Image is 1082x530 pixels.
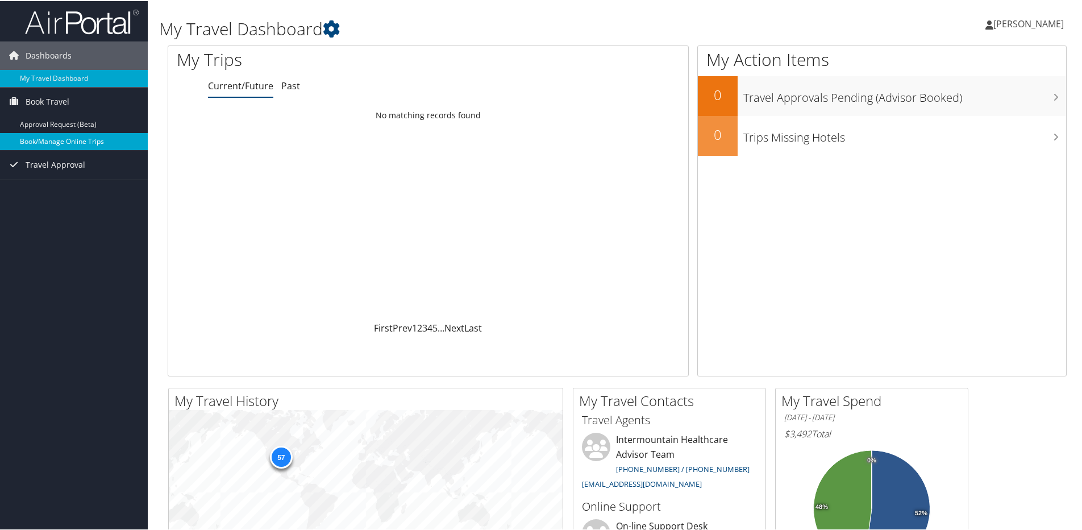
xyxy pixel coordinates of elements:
h1: My Action Items [698,47,1066,71]
div: 57 [269,445,292,467]
tspan: 0% [867,456,876,463]
a: First [374,321,393,333]
a: Past [281,78,300,91]
a: 2 [417,321,422,333]
h3: Travel Agents [582,411,757,427]
span: … [438,321,444,333]
h2: My Travel Contacts [579,390,765,409]
h3: Online Support [582,498,757,514]
h3: Trips Missing Hotels [743,123,1066,144]
li: Intermountain Healthcare Advisor Team [576,432,763,492]
span: Dashboards [26,40,72,69]
h2: My Travel Spend [781,390,968,409]
a: Current/Future [208,78,273,91]
a: Last [464,321,482,333]
a: 3 [422,321,427,333]
a: [PHONE_NUMBER] / [PHONE_NUMBER] [616,463,750,473]
span: [PERSON_NAME] [993,16,1064,29]
td: No matching records found [168,104,688,125]
a: 4 [427,321,432,333]
a: [EMAIL_ADDRESS][DOMAIN_NAME] [582,478,702,488]
h1: My Trips [177,47,463,71]
a: 1 [412,321,417,333]
h1: My Travel Dashboard [159,16,770,40]
a: 5 [432,321,438,333]
h6: Total [784,427,959,439]
a: [PERSON_NAME] [985,6,1075,40]
a: Next [444,321,464,333]
span: $3,492 [784,427,811,439]
h2: 0 [698,124,738,143]
tspan: 48% [815,503,828,510]
a: 0Travel Approvals Pending (Advisor Booked) [698,75,1066,115]
h2: 0 [698,84,738,103]
span: Book Travel [26,86,69,115]
a: 0Trips Missing Hotels [698,115,1066,155]
h2: My Travel History [174,390,563,409]
img: airportal-logo.png [25,7,139,34]
h6: [DATE] - [DATE] [784,411,959,422]
tspan: 52% [915,509,927,516]
h3: Travel Approvals Pending (Advisor Booked) [743,83,1066,105]
a: Prev [393,321,412,333]
span: Travel Approval [26,150,85,178]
